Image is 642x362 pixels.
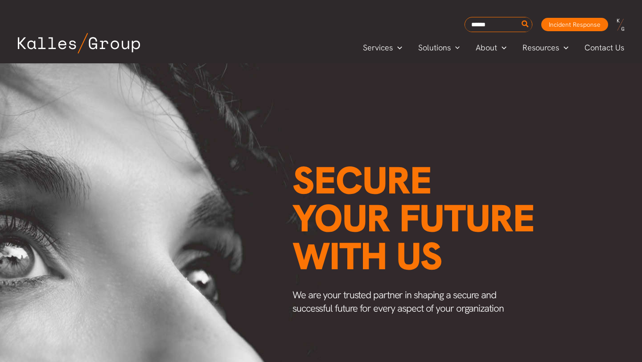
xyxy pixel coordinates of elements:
a: Incident Response [541,18,608,31]
span: Services [363,41,393,54]
a: ResourcesMenu Toggle [514,41,576,54]
span: Contact Us [584,41,624,54]
a: AboutMenu Toggle [468,41,514,54]
a: ServicesMenu Toggle [355,41,410,54]
nav: Primary Site Navigation [355,40,633,55]
span: Menu Toggle [451,41,460,54]
span: Secure your future with us [292,156,535,281]
a: SolutionsMenu Toggle [410,41,468,54]
button: Search [520,17,531,32]
span: Menu Toggle [559,41,568,54]
span: Resources [523,41,559,54]
img: Kalles Group [18,33,140,53]
span: Menu Toggle [393,41,402,54]
span: About [476,41,497,54]
span: Solutions [418,41,451,54]
span: We are your trusted partner in shaping a secure and successful future for every aspect of your or... [292,288,504,315]
a: Contact Us [576,41,633,54]
span: Menu Toggle [497,41,506,54]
